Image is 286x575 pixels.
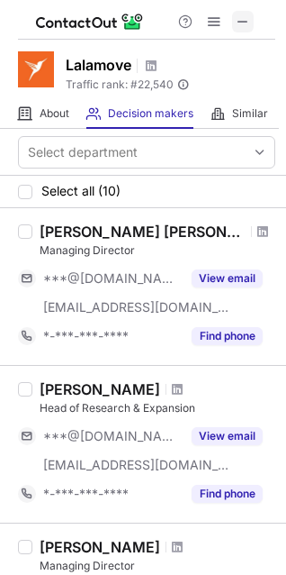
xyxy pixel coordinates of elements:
[40,538,160,556] div: [PERSON_NAME]
[40,380,160,398] div: [PERSON_NAME]
[43,299,230,315] span: [EMAIL_ADDRESS][DOMAIN_NAME]
[40,400,275,416] div: Head of Research & Expansion
[36,11,144,32] img: ContactOut v5.3.10
[192,269,263,287] button: Reveal Button
[40,223,246,241] div: [PERSON_NAME] [PERSON_NAME]
[18,51,54,87] img: f070c7b655c975b98ec1be0a5806a194
[40,242,275,259] div: Managing Director
[192,427,263,445] button: Reveal Button
[43,457,230,473] span: [EMAIL_ADDRESS][DOMAIN_NAME]
[40,558,275,574] div: Managing Director
[192,327,263,345] button: Reveal Button
[232,106,268,121] span: Similar
[41,184,121,198] span: Select all (10)
[108,106,193,121] span: Decision makers
[66,78,174,91] span: Traffic rank: # 22,540
[28,143,138,161] div: Select department
[43,270,181,287] span: ***@[DOMAIN_NAME]
[40,106,69,121] span: About
[192,485,263,503] button: Reveal Button
[66,54,131,76] h1: Lalamove
[43,428,181,444] span: ***@[DOMAIN_NAME]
